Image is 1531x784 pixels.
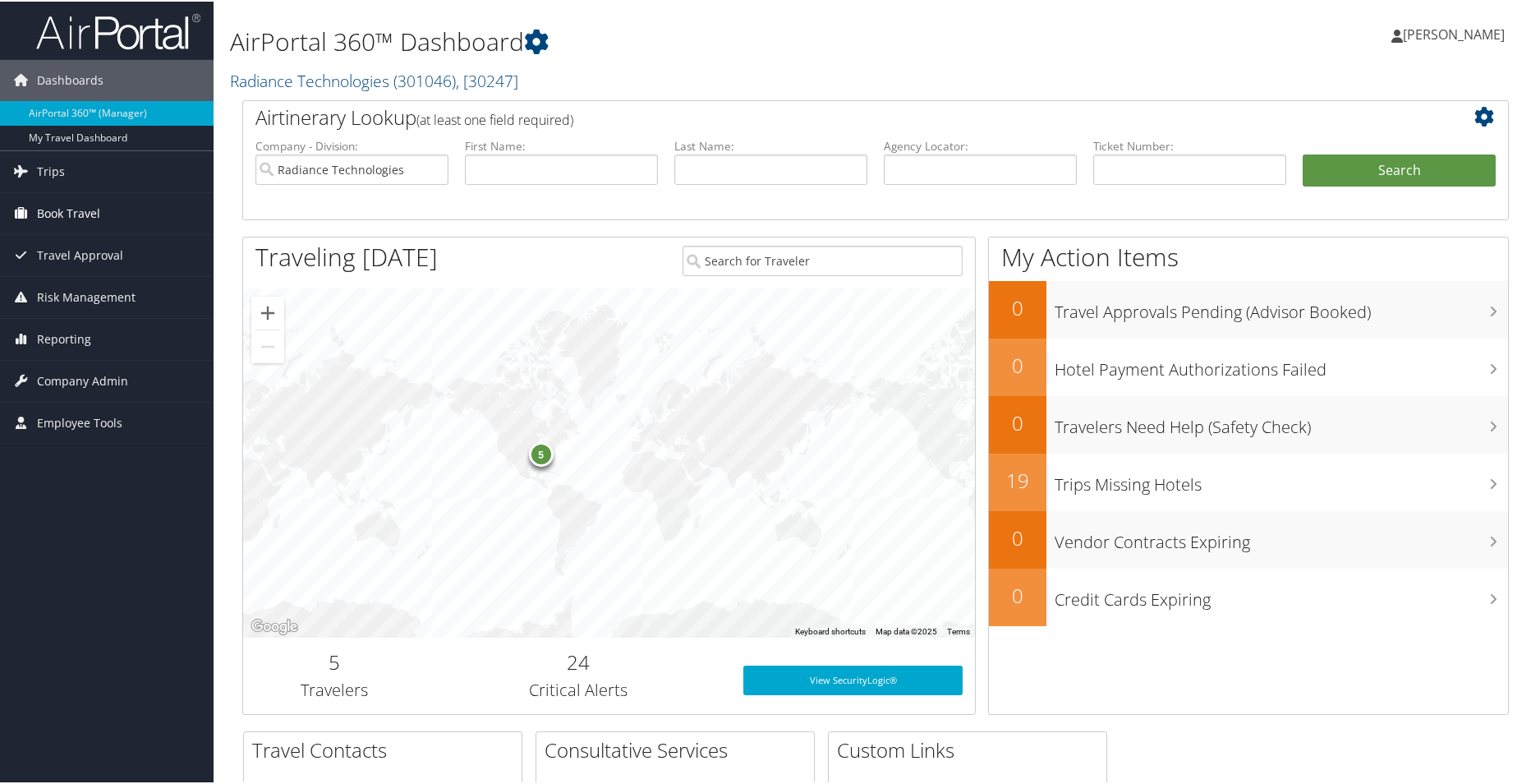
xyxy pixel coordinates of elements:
[1303,153,1496,186] button: Search
[416,109,573,127] span: (at least one field required)
[989,465,1046,493] h2: 19
[795,625,866,636] button: Keyboard shortcuts
[989,580,1046,608] h2: 0
[37,58,103,99] span: Dashboards
[393,68,456,90] span: ( 301046 )
[37,275,136,316] span: Risk Management
[247,615,301,636] a: Open this area in Google Maps (opens a new window)
[37,359,128,400] span: Company Admin
[989,452,1508,510] a: 19Trips Missing Hotels
[37,317,91,358] span: Reporting
[37,401,122,442] span: Employee Tools
[252,735,522,763] h2: Travel Contacts
[37,191,100,233] span: Book Travel
[989,408,1046,436] h2: 0
[247,615,301,636] img: Google
[456,68,518,90] span: , [ 30247 ]
[989,238,1508,273] h1: My Action Items
[1055,463,1508,495] h3: Trips Missing Hotels
[1093,136,1286,153] label: Ticket Number:
[876,625,937,634] span: Map data ©2025
[683,244,963,274] input: Search for Traveler
[545,735,814,763] h2: Consultative Services
[1403,24,1505,42] span: [PERSON_NAME]
[465,136,658,153] label: First Name:
[989,567,1508,625] a: 0Credit Cards Expiring
[989,279,1508,337] a: 0Travel Approvals Pending (Advisor Booked)
[37,233,123,274] span: Travel Approval
[230,68,518,90] a: Radiance Technologies
[1391,8,1521,58] a: [PERSON_NAME]
[255,136,448,153] label: Company - Division:
[36,11,200,49] img: airportal-logo.png
[439,677,719,700] h3: Critical Alerts
[1055,579,1508,610] h3: Credit Cards Expiring
[37,150,65,191] span: Trips
[251,329,284,362] button: Zoom out
[1055,348,1508,380] h3: Hotel Payment Authorizations Failed
[884,136,1077,153] label: Agency Locator:
[1055,521,1508,552] h3: Vendor Contracts Expiring
[989,510,1508,567] a: 0Vendor Contracts Expiring
[230,23,1091,58] h1: AirPortal 360™ Dashboard
[439,647,719,675] h2: 24
[255,677,414,700] h3: Travelers
[989,293,1046,321] h2: 0
[1055,291,1508,322] h3: Travel Approvals Pending (Advisor Booked)
[255,238,438,273] h1: Traveling [DATE]
[989,337,1508,394] a: 0Hotel Payment Authorizations Failed
[255,102,1391,130] h2: Airtinerary Lookup
[989,350,1046,378] h2: 0
[251,295,284,328] button: Zoom in
[989,394,1508,452] a: 0Travelers Need Help (Safety Check)
[743,664,963,694] a: View SecurityLogic®
[1055,406,1508,437] h3: Travelers Need Help (Safety Check)
[837,735,1106,763] h2: Custom Links
[947,625,970,634] a: Terms (opens in new tab)
[674,136,867,153] label: Last Name:
[989,523,1046,551] h2: 0
[528,440,553,465] div: 5
[255,647,414,675] h2: 5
